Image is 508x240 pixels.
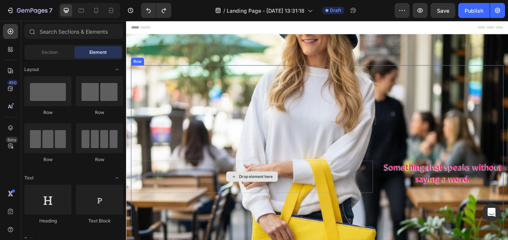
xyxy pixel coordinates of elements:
[132,180,172,186] div: Drop element here
[24,156,71,163] div: Row
[24,66,39,73] span: Layout
[76,156,123,163] div: Row
[111,64,123,76] span: Toggle open
[330,7,341,14] span: Draft
[42,49,58,56] span: Section
[76,109,123,116] div: Row
[24,24,123,39] input: Search Sections & Elements
[465,7,483,15] div: Publish
[24,175,34,181] span: Text
[7,80,18,86] div: 450
[141,3,171,18] div: Undo/Redo
[3,3,56,18] button: 7
[458,3,490,18] button: Publish
[302,165,443,192] p: Something that speaks without saying a word.
[126,21,508,240] iframe: Design area
[24,109,71,116] div: Row
[111,172,123,184] span: Toggle open
[76,218,123,224] div: Text Block
[223,7,225,15] span: /
[227,7,305,15] span: Landing Page - [DATE] 13:31:18
[6,137,18,143] div: Beta
[483,203,501,221] div: Open Intercom Messenger
[89,49,107,56] span: Element
[431,3,455,18] button: Save
[7,44,19,51] div: Row
[24,218,71,224] div: Heading
[437,7,449,14] span: Save
[49,6,52,15] p: 7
